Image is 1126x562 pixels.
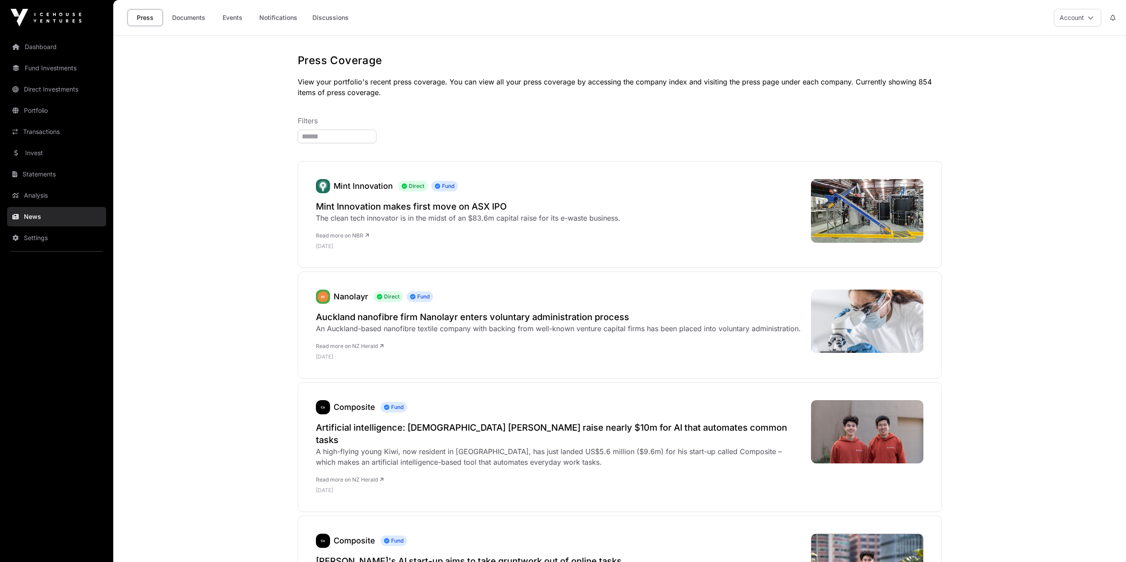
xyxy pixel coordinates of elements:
a: Invest [7,143,106,163]
a: Nanolayr [316,290,330,304]
a: Auckland nanofibre firm Nanolayr enters voluntary administration process [316,311,801,323]
img: IIIQ5KSFZZBRHCOOWWJ674PKEQ.jpg [811,400,924,463]
p: [DATE] [316,243,620,250]
a: Documents [166,9,211,26]
span: Fund [431,181,458,191]
div: A high-flying young Kiwi, now resident in [GEOGRAPHIC_DATA], has just landed US$5.6 million ($9.6... [316,446,802,467]
a: Composite [316,400,330,414]
div: An Auckland-based nanofibre textile company with backing from well-known venture capital firms ha... [316,323,801,334]
button: Account [1054,9,1101,27]
a: Press [127,9,163,26]
p: View your portfolio's recent press coverage. You can view all your press coverage by accessing th... [298,76,942,98]
a: Mint Innovation [316,179,330,193]
p: [DATE] [316,487,802,494]
a: Nanolayr [334,292,368,301]
img: revolution-fibres208.png [316,290,330,304]
span: Fund [407,291,433,302]
a: Read more on NZ Herald [316,476,384,483]
a: Read more on NBR [316,232,369,239]
a: Discussions [307,9,354,26]
img: Mint.svg [316,179,330,193]
span: Fund [380,535,407,546]
span: Fund [380,402,407,413]
div: The clean tech innovator is in the midst of an $83.6m capital raise for its e-waste business. [316,213,620,223]
a: Portfolio [7,101,106,120]
a: Fund Investments [7,58,106,78]
img: composite410.png [316,534,330,548]
a: Composite [316,534,330,548]
p: Filters [298,115,942,126]
a: Composite [334,536,375,545]
iframe: Chat Widget [1082,520,1126,562]
img: mint-innovation-hammer-mill-.jpeg [811,179,924,243]
a: Dashboard [7,37,106,57]
a: Read more on NZ Herald [316,343,384,349]
p: [DATE] [316,353,801,360]
img: composite410.png [316,400,330,414]
span: Direct [373,291,403,302]
img: Icehouse Ventures Logo [11,9,81,27]
a: Direct Investments [7,80,106,99]
a: Mint Innovation makes first move on ASX IPO [316,200,620,213]
a: Analysis [7,186,106,205]
a: Settings [7,228,106,248]
a: Composite [334,402,375,412]
a: Transactions [7,122,106,141]
span: Direct [398,181,428,191]
img: H7AB3QAHWVAUBGCTYQCTPUHQDQ.jpg [811,290,924,353]
a: News [7,207,106,226]
h1: Press Coverage [298,54,942,68]
a: Notifications [254,9,303,26]
a: Artificial intelligence: [DEMOGRAPHIC_DATA] [PERSON_NAME] raise nearly $10m for AI that automates... [316,421,802,446]
a: Mint Innovation [334,181,393,191]
a: Statements [7,164,106,184]
a: Events [215,9,250,26]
